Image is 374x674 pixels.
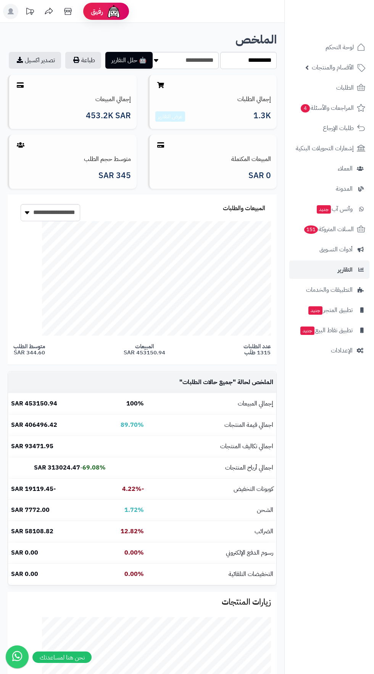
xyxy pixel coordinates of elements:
[317,205,331,214] span: جديد
[289,341,369,360] a: الإعدادات
[147,415,276,436] td: اجمالي قيمة المنتجات
[147,564,276,585] td: التخفيضات التلقائية
[338,163,353,174] span: العملاء
[289,301,369,319] a: تطبيق المتجرجديد
[65,52,101,69] button: طباعة
[121,527,144,536] b: 12.82%
[84,154,131,164] a: متوسط حجم الطلب
[126,399,144,408] b: 100%
[147,542,276,563] td: رسوم الدفع الإلكتروني
[91,7,103,16] span: رفيق
[147,372,276,393] td: الملخص لحالة " "
[289,159,369,178] a: العملاء
[308,306,322,315] span: جديد
[253,111,271,122] span: 1.3K
[289,281,369,299] a: التطبيقات والخدمات
[95,95,131,104] a: إجمالي المبيعات
[147,479,276,500] td: كوبونات التخفيض
[20,4,39,21] a: تحديثات المنصة
[289,321,369,339] a: تطبيق نقاط البيعجديد
[147,500,276,521] td: الشحن
[289,240,369,259] a: أدوات التسويق
[105,52,153,69] button: 🤖 حلل التقارير
[11,442,53,451] b: 93471.95 SAR
[124,548,144,557] b: 0.00%
[304,225,318,234] span: 151
[289,38,369,56] a: لوحة التحكم
[9,52,61,69] a: تصدير اكسيل
[289,220,369,238] a: السلات المتروكة151
[11,399,57,408] b: 453150.94 SAR
[289,139,369,158] a: إشعارات التحويلات البنكية
[11,527,53,536] b: 58108.82 SAR
[289,180,369,198] a: المدونة
[121,420,144,429] b: 89.70%
[11,505,50,515] b: 7772.00 SAR
[300,327,314,335] span: جديد
[306,285,353,295] span: التطبيقات والخدمات
[223,205,265,212] h3: المبيعات والطلبات
[11,420,57,429] b: 406496.42 SAR
[289,261,369,279] a: التقارير
[235,31,277,48] b: الملخص
[8,457,109,478] td: -
[289,99,369,117] a: المراجعات والأسئلة4
[296,143,354,154] span: إشعارات التحويلات البنكية
[147,457,276,478] td: اجمالي أرباح المنتجات
[11,484,56,494] b: -19119.45 SAR
[237,95,271,104] a: إجمالي الطلبات
[331,345,353,356] span: الإعدادات
[289,79,369,97] a: الطلبات
[158,113,182,121] a: عرض التقارير
[147,436,276,457] td: اجمالي تكاليف المنتجات
[289,200,369,218] a: وآتس آبجديد
[11,548,38,557] b: 0.00 SAR
[124,343,165,356] span: المبيعات 453150.94 SAR
[243,343,271,356] span: عدد الطلبات 1315 طلب
[319,244,353,255] span: أدوات التسويق
[338,264,353,275] span: التقارير
[248,171,271,180] span: 0 SAR
[147,521,276,542] td: الضرائب
[11,569,38,579] b: 0.00 SAR
[13,598,271,606] h3: زيارات المنتجات
[106,4,121,19] img: ai-face.png
[122,484,144,494] b: -4.22%
[336,82,354,93] span: الطلبات
[316,204,353,214] span: وآتس آب
[147,393,276,414] td: إجمالي المبيعات
[231,154,271,164] a: المبيعات المكتملة
[86,111,131,120] span: 453.2K SAR
[289,119,369,137] a: طلبات الإرجاع
[326,42,354,53] span: لوحة التحكم
[34,463,80,472] b: 313024.47 SAR
[323,123,354,134] span: طلبات الإرجاع
[124,505,144,515] b: 1.72%
[300,103,354,113] span: المراجعات والأسئلة
[13,343,45,356] span: متوسط الطلب 344.60 SAR
[301,104,310,113] span: 4
[308,305,353,315] span: تطبيق المتجر
[98,171,131,180] span: 345 SAR
[182,378,233,387] span: جميع حالات الطلبات
[303,224,354,235] span: السلات المتروكة
[124,569,144,579] b: 0.00%
[336,183,353,194] span: المدونة
[300,325,353,336] span: تطبيق نقاط البيع
[312,62,354,73] span: الأقسام والمنتجات
[82,463,106,472] b: 69.08%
